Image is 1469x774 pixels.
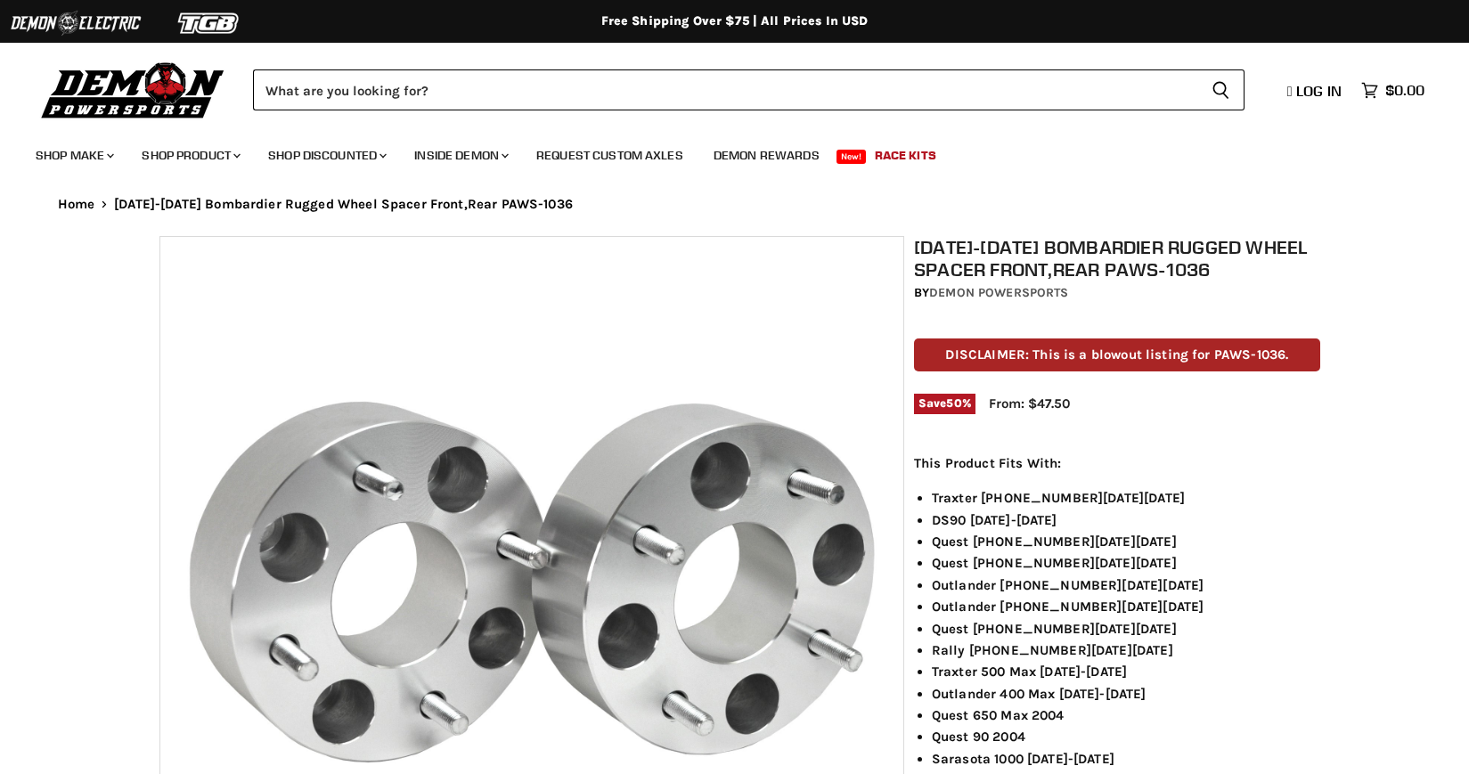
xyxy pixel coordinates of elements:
[932,487,1320,509] li: Traxter [PHONE_NUMBER][DATE][DATE]
[114,197,573,212] span: [DATE]-[DATE] Bombardier Rugged Wheel Spacer Front,Rear PAWS-1036
[932,640,1320,661] li: Rally [PHONE_NUMBER][DATE][DATE]
[700,137,833,174] a: Demon Rewards
[932,683,1320,705] li: Outlander 400 Max [DATE]-[DATE]
[36,58,231,121] img: Demon Powersports
[22,13,1448,29] div: Free Shipping Over $75 | All Prices In USD
[932,531,1320,552] li: Quest [PHONE_NUMBER][DATE][DATE]
[932,661,1320,682] li: Traxter 500 Max [DATE]-[DATE]
[932,574,1320,596] li: Outlander [PHONE_NUMBER][DATE][DATE]
[253,69,1197,110] input: Search
[9,6,143,40] img: Demon Electric Logo 2
[989,395,1070,411] span: From: $47.50
[929,285,1068,300] a: Demon Powersports
[1352,77,1433,103] a: $0.00
[22,137,125,174] a: Shop Make
[255,137,397,174] a: Shop Discounted
[128,137,251,174] a: Shop Product
[932,509,1320,531] li: DS90 [DATE]-[DATE]
[946,396,961,410] span: 50
[22,130,1420,174] ul: Main menu
[837,150,867,164] span: New!
[1296,82,1342,100] span: Log in
[932,705,1320,726] li: Quest 650 Max 2004
[143,6,276,40] img: TGB Logo 2
[914,338,1320,371] p: DISCLAIMER: This is a blowout listing for PAWS-1036.
[932,748,1320,770] li: Sarasota 1000 [DATE]-[DATE]
[523,137,697,174] a: Request Custom Axles
[22,197,1448,212] nav: Breadcrumbs
[58,197,95,212] a: Home
[914,283,1320,303] div: by
[914,236,1320,281] h1: [DATE]-[DATE] Bombardier Rugged Wheel Spacer Front,Rear PAWS-1036
[861,137,950,174] a: Race Kits
[932,596,1320,617] li: Outlander [PHONE_NUMBER][DATE][DATE]
[932,552,1320,574] li: Quest [PHONE_NUMBER][DATE][DATE]
[401,137,519,174] a: Inside Demon
[1197,69,1245,110] button: Search
[932,618,1320,640] li: Quest [PHONE_NUMBER][DATE][DATE]
[914,452,1320,474] p: This Product Fits With:
[1385,82,1424,99] span: $0.00
[932,726,1320,747] li: Quest 90 2004
[1279,83,1352,99] a: Log in
[914,394,975,413] span: Save %
[253,69,1245,110] form: Product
